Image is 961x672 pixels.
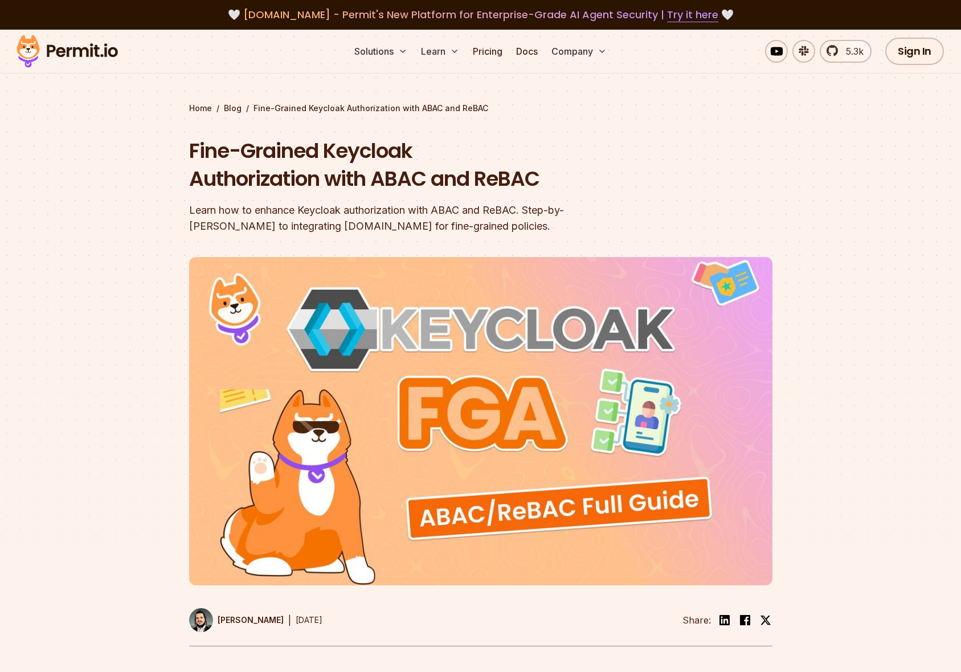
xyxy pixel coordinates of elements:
span: 5.3k [839,44,864,58]
li: Share: [682,613,711,627]
div: | [288,613,291,627]
time: [DATE] [296,615,322,625]
button: Learn [416,40,464,63]
a: Blog [224,103,242,114]
a: 5.3k [820,40,872,63]
span: [DOMAIN_NAME] - Permit's New Platform for Enterprise-Grade AI Agent Security | [243,7,718,22]
a: Home [189,103,212,114]
h1: Fine-Grained Keycloak Authorization with ABAC and ReBAC [189,137,627,193]
a: Try it here [667,7,718,22]
button: Solutions [350,40,412,63]
a: Docs [512,40,542,63]
a: [PERSON_NAME] [189,608,284,632]
img: Fine-Grained Keycloak Authorization with ABAC and ReBAC [189,257,772,585]
img: Permit logo [11,32,123,71]
img: facebook [738,613,752,627]
div: / / [189,103,772,114]
img: linkedin [718,613,731,627]
a: Pricing [468,40,507,63]
a: Sign In [885,38,944,65]
img: twitter [760,614,771,626]
div: Learn how to enhance Keycloak authorization with ABAC and ReBAC. Step-by-[PERSON_NAME] to integra... [189,202,627,234]
img: Gabriel L. Manor [189,608,213,632]
button: Company [547,40,611,63]
p: [PERSON_NAME] [218,614,284,626]
div: 🤍 🤍 [27,7,934,23]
